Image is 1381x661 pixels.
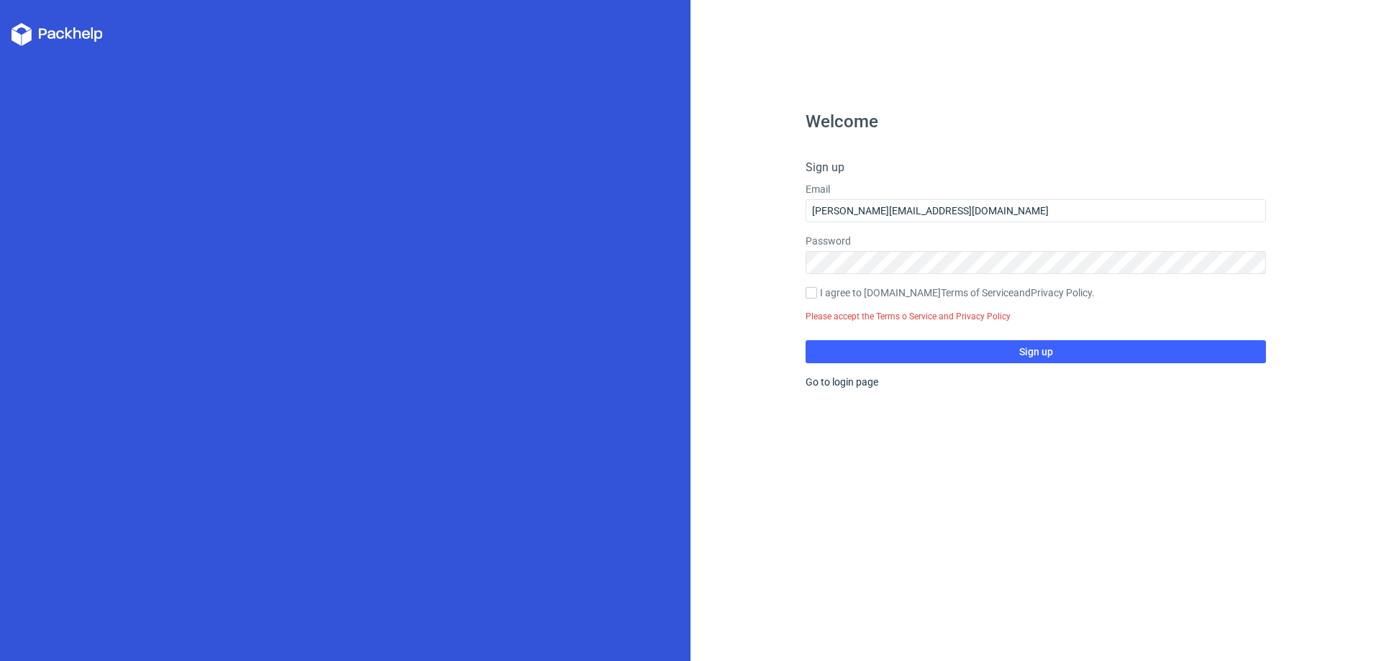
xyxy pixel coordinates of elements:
[806,340,1266,363] button: Sign up
[941,287,1013,298] a: Terms of Service
[806,113,1266,130] h1: Welcome
[806,182,1266,196] label: Email
[806,304,1266,329] div: Please accept the Terms o Service and Privacy Policy
[806,286,1266,301] label: I agree to [DOMAIN_NAME] and .
[1031,287,1092,298] a: Privacy Policy
[1019,347,1053,357] span: Sign up
[806,376,878,388] a: Go to login page
[806,159,1266,176] h4: Sign up
[806,234,1266,248] label: Password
